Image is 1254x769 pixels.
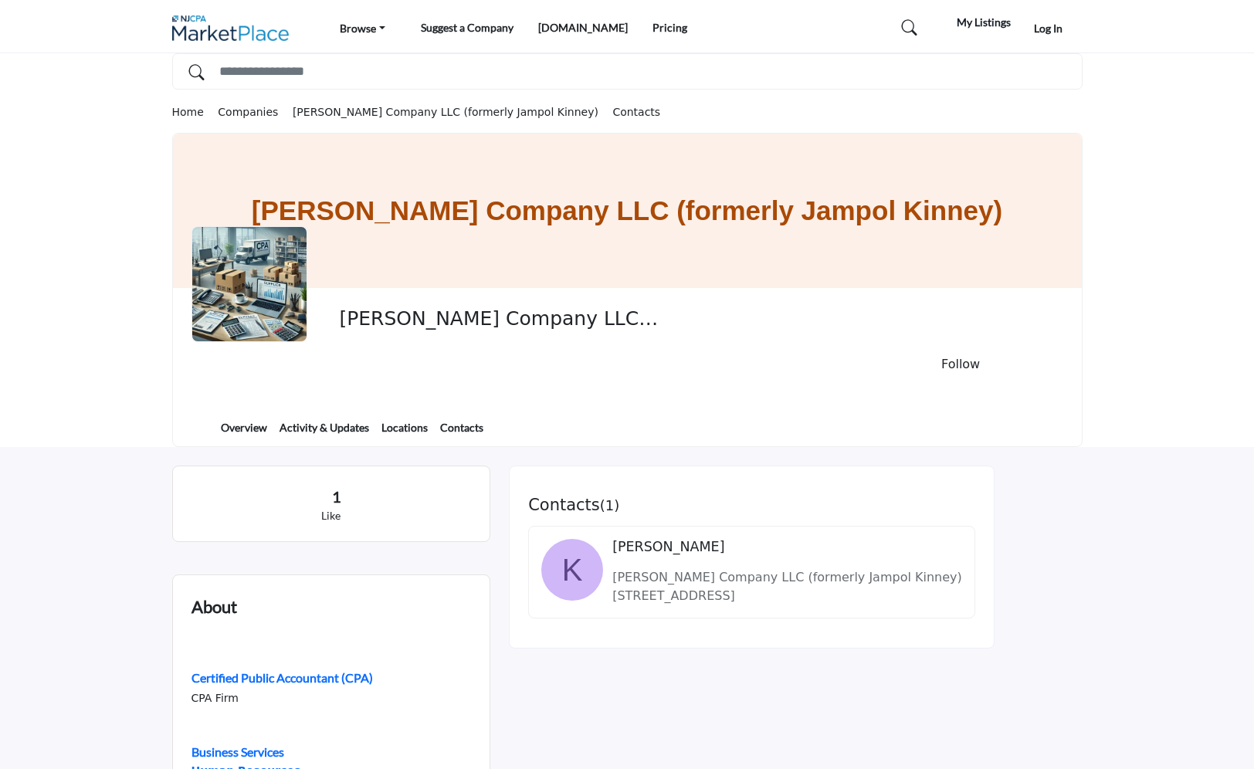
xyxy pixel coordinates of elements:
[218,106,293,118] a: Companies
[957,15,1011,29] h5: My Listings
[541,539,603,601] img: image
[538,21,628,34] a: [DOMAIN_NAME]
[612,568,962,587] p: [PERSON_NAME] Company LLC (formerly Jampol Kinney)
[339,307,687,332] span: Kinney Company LLC (formerly Jampol Kinney)
[252,134,1002,288] h1: [PERSON_NAME] Company LLC (formerly Jampol Kinney)
[1015,15,1083,43] button: Log In
[172,106,219,118] a: Home
[600,497,620,513] span: ( )
[612,587,962,605] p: [STREET_ADDRESS]
[191,670,373,685] b: Certified Public Accountant (CPA)
[191,672,373,685] a: Certified Public Accountant (CPA)
[439,419,484,446] a: Contacts
[191,638,222,669] button: Category Icon
[605,497,614,513] span: 1
[602,106,660,118] a: Contacts
[888,15,927,41] a: Search
[885,347,1037,381] button: Follow
[329,17,396,39] a: Browse
[652,21,687,34] a: Pricing
[934,13,1011,32] div: My Listings
[191,692,239,704] a: CPA Firm
[220,419,268,446] a: Overview
[191,744,284,759] b: Business Services
[1034,22,1063,35] span: Log In
[381,419,429,446] a: Locations
[332,485,341,508] span: 1
[279,419,370,446] a: Activity & Updates
[528,496,619,515] h3: Contacts
[191,508,472,523] p: Like
[612,539,724,555] h4: [PERSON_NAME]
[191,712,222,743] button: Category Icon
[172,15,297,41] img: site Logo
[172,53,1083,90] input: Search Solutions
[859,358,877,371] button: Like
[421,21,513,34] a: Suggest a Company
[1045,358,1063,371] button: More details
[191,594,237,619] h2: About
[293,106,598,118] a: [PERSON_NAME] Company LLC (formerly Jampol Kinney)
[191,747,284,759] a: Business Services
